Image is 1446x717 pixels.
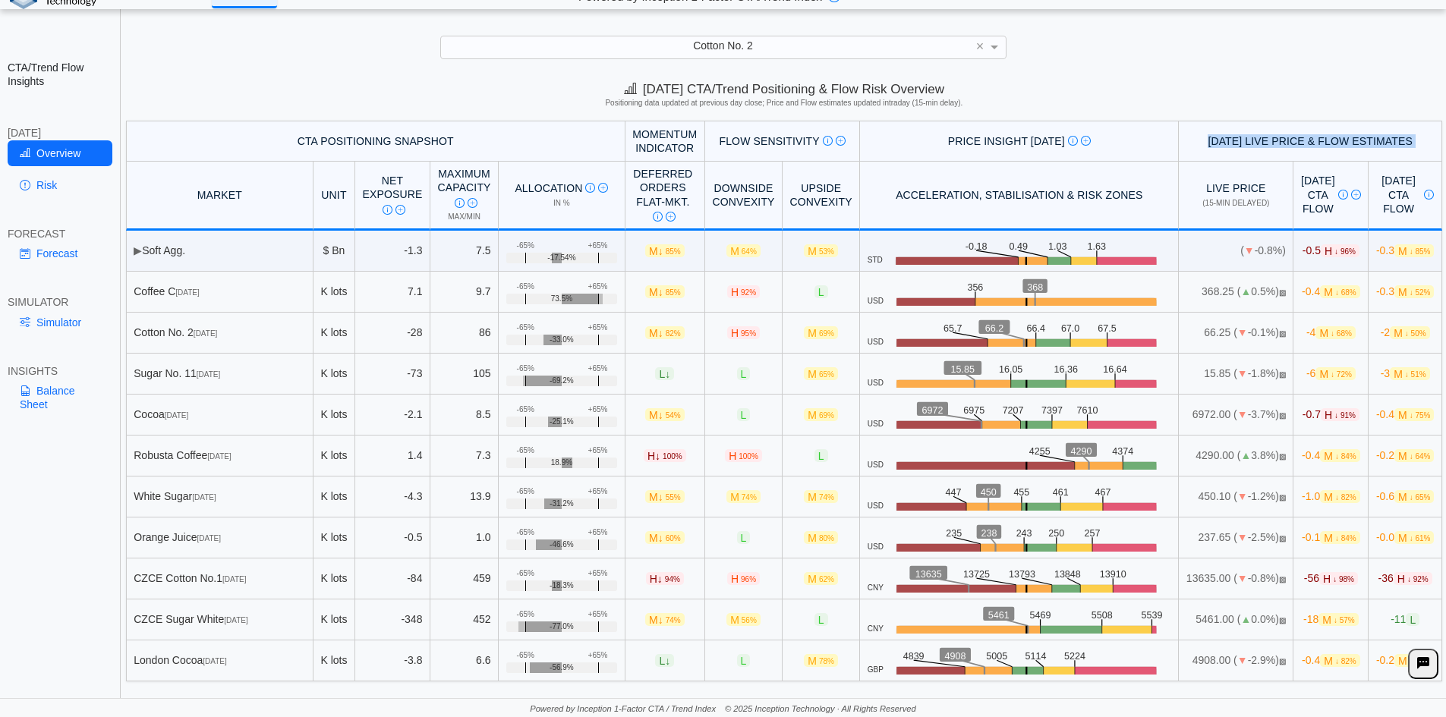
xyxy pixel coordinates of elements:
img: Read More [598,183,608,193]
span: M [1320,490,1359,503]
text: 455 [1016,486,1032,497]
text: 66.4 [1029,322,1048,333]
span: 92% [741,288,756,297]
div: Orange Juice [134,530,305,544]
td: K lots [313,436,355,476]
span: [DATE] [197,534,221,542]
h2: CTA/Trend Flow Insights [8,61,112,88]
td: 7.5 [430,231,499,272]
span: Cotton No. 2 [693,39,753,52]
div: -65% [517,241,534,250]
span: M [1320,449,1359,462]
span: (15-min delayed) [1202,199,1269,207]
img: Info [383,205,392,215]
td: 7.3 [430,436,499,476]
span: 55% [666,493,681,502]
th: Upside Convexity [783,162,860,231]
span: M [804,326,838,339]
div: Flow Sensitivity [712,134,852,148]
div: FORECAST [8,227,112,241]
span: [DATE] [192,493,216,502]
span: -0.0 [1376,531,1435,544]
span: 64% [742,247,757,256]
span: L [655,367,674,380]
div: +65% [588,282,608,291]
span: CLOSED: Session finished for the day. [1279,493,1286,502]
span: [DATE] [194,329,217,338]
span: L [737,531,751,544]
td: 4290.00 ( 3.8%) [1179,436,1293,476]
span: 80% [819,534,834,542]
text: 13910 [1104,568,1132,580]
span: ↓ 85% [1410,247,1431,256]
text: 7397 [1044,404,1066,415]
td: -73 [355,354,430,395]
td: K lots [313,476,355,517]
td: 9.7 [430,272,499,313]
td: 237.65 ( -2.5%) [1179,517,1293,558]
span: H [725,449,762,462]
div: Robusta Coffee [134,448,305,462]
div: White Sugar [134,489,305,503]
div: CZCE Cotton No.1 [134,571,305,585]
span: ▼ [1237,408,1248,420]
span: CLOSED: Session finished for the day. [1279,288,1286,297]
span: M [645,490,685,503]
text: 16.64 [1107,363,1132,374]
span: H [727,572,760,585]
span: ↓ 68% [1331,329,1352,338]
div: Cotton No. 2 [134,325,305,339]
div: +65% [588,569,608,578]
text: 461 [1057,486,1073,497]
img: Read More [666,212,676,222]
img: Info [653,212,663,222]
img: Read More [395,205,405,215]
span: [DATE] [197,370,220,379]
span: ▼ [1237,326,1248,338]
span: M [1394,408,1434,421]
td: -84 [355,558,430,599]
span: CLOSED: Session finished for the day. [1279,370,1286,379]
th: CTA Positioning Snapshot [126,121,625,162]
div: -65% [517,528,534,537]
span: [DATE] [207,452,231,461]
text: 13848 [1058,568,1085,580]
span: M [645,531,685,544]
text: 243 [1019,527,1035,538]
a: Overview [8,140,112,166]
text: 1.63 [1092,240,1110,251]
span: M [1320,531,1359,544]
a: Risk [8,172,112,198]
span: 54% [666,411,681,420]
span: -0.6 [1376,490,1435,503]
span: H [1394,572,1432,585]
span: 74% [819,493,834,502]
th: Live Price [1179,162,1293,231]
span: 85% [666,288,681,297]
div: +65% [588,528,608,537]
span: -6 [1306,367,1356,380]
td: 13635.00 ( -0.8%) [1179,558,1293,599]
span: -3 [1381,367,1430,380]
span: M [1390,326,1429,339]
span: ↓ 64% [1410,452,1431,461]
span: M [1394,285,1434,298]
img: Info [585,183,595,193]
span: M [804,572,838,585]
span: ↓ 75% [1410,411,1431,420]
span: L [814,449,828,462]
a: Forecast [8,241,112,266]
text: 238 [983,527,999,538]
div: +65% [588,446,608,455]
span: 69% [819,329,834,338]
text: 66.2 [988,322,1007,333]
span: USD [868,297,884,306]
span: 60% [666,534,681,542]
span: 100% [663,452,682,461]
div: Allocation [506,181,618,195]
span: 69% [819,411,834,420]
span: ▲ [1240,449,1251,461]
span: H [646,572,684,585]
text: 7207 [1005,404,1027,415]
text: 257 [1088,527,1104,538]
